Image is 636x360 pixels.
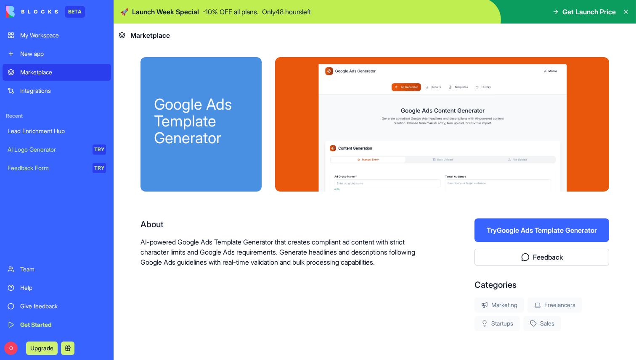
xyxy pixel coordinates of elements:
[132,7,199,17] span: Launch Week Special
[130,30,170,40] span: Marketplace
[3,316,111,333] a: Get Started
[3,123,111,139] a: Lead Enrichment Hub
[3,160,111,176] a: Feedback FormTRY
[4,342,18,355] span: O
[474,316,520,331] div: Startups
[3,141,111,158] a: AI Logo GeneratorTRY
[3,298,111,315] a: Give feedback
[6,6,85,18] a: BETA
[20,31,106,39] div: My Workspace
[20,321,106,329] div: Get Started
[26,344,58,352] a: Upgrade
[140,237,421,267] p: AI-powered Google Ads Template Generator that creates compliant ad content with strict character ...
[474,279,609,291] div: Categories
[8,145,87,154] div: AI Logo Generator
[562,7,616,17] span: Get Launch Price
[20,265,106,273] div: Team
[3,113,111,119] span: Recent
[20,50,106,58] div: New app
[3,45,111,62] a: New app
[202,7,259,17] p: - 10 % OFF all plans.
[20,284,106,292] div: Help
[20,68,106,76] div: Marketplace
[20,87,106,95] div: Integrations
[65,6,85,18] div: BETA
[26,342,58,355] button: Upgrade
[93,163,106,173] div: TRY
[154,96,248,146] div: Google Ads Template Generator
[140,218,421,230] div: About
[8,127,106,135] div: Lead Enrichment Hub
[8,164,87,172] div: Feedback Form
[6,6,58,18] img: logo
[474,249,609,265] button: Feedback
[3,27,111,44] a: My Workspace
[474,218,609,242] button: TryGoogle Ads Template Generator
[20,302,106,310] div: Give feedback
[527,297,582,313] div: Freelancers
[120,7,129,17] span: 🚀
[93,145,106,155] div: TRY
[3,261,111,278] a: Team
[523,316,561,331] div: Sales
[3,279,111,296] a: Help
[3,64,111,81] a: Marketplace
[3,82,111,99] a: Integrations
[474,297,524,313] div: Marketing
[262,7,311,17] p: Only 48 hours left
